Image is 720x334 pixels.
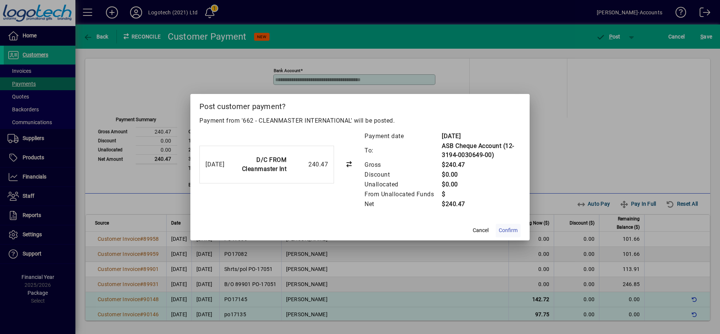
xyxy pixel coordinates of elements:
td: Discount [364,170,441,180]
td: $240.47 [441,199,521,209]
td: To: [364,141,441,160]
p: Payment from '662 - CLEANMASTER INTERNATIONAL' will be posted. [199,116,521,125]
button: Cancel [469,224,493,237]
td: Unallocated [364,180,441,189]
td: $0.00 [441,170,521,180]
div: [DATE] [205,160,227,169]
td: Net [364,199,441,209]
td: ASB Cheque Account (12-3194-0030649-00) [441,141,521,160]
td: [DATE] [441,131,521,141]
td: Gross [364,160,441,170]
div: 240.47 [290,160,328,169]
span: Cancel [473,226,489,234]
strong: D/C FROM Cleanmaster Int [242,156,287,172]
td: Payment date [364,131,441,141]
h2: Post customer payment? [190,94,530,116]
td: From Unallocated Funds [364,189,441,199]
td: $ [441,189,521,199]
td: $240.47 [441,160,521,170]
td: $0.00 [441,180,521,189]
span: Confirm [499,226,518,234]
button: Confirm [496,224,521,237]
